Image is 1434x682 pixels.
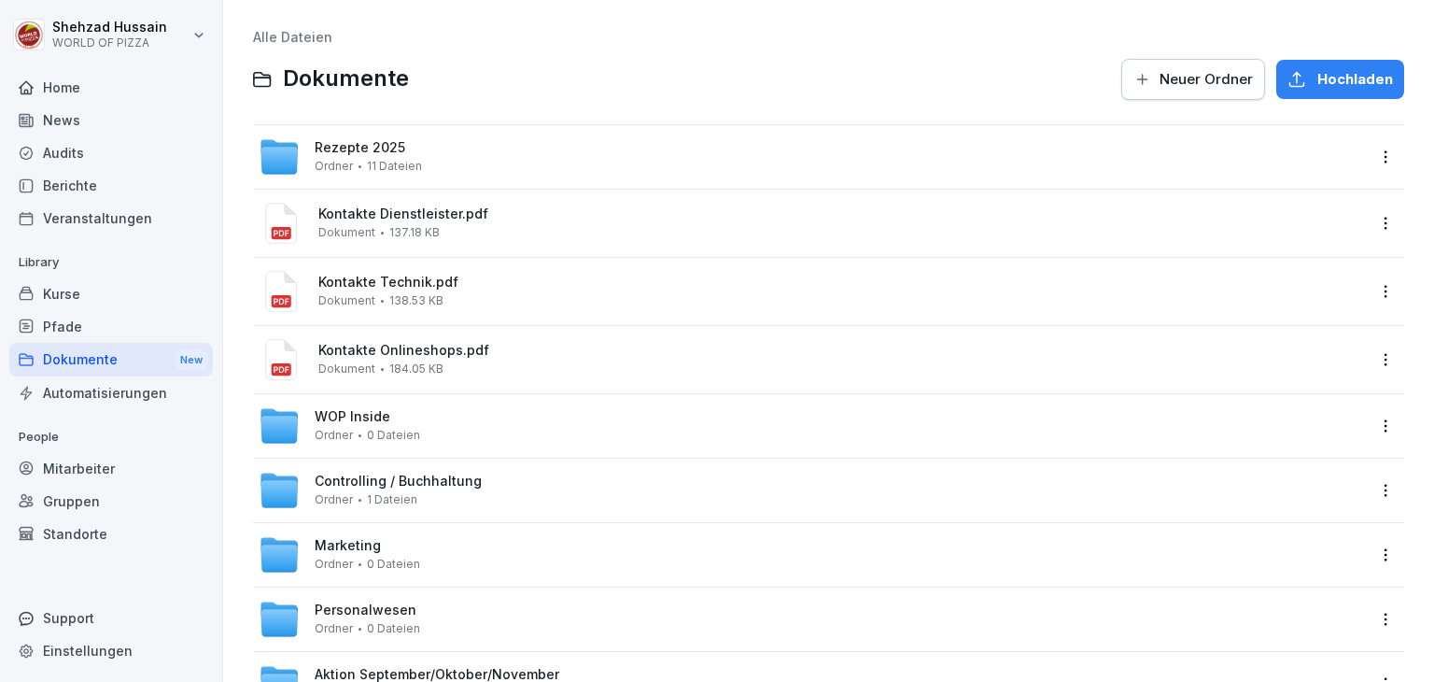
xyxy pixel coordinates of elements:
span: 138.53 KB [389,294,443,307]
span: WOP Inside [315,409,390,425]
a: Mitarbeiter [9,452,213,485]
span: Kontakte Technik.pdf [318,275,1365,291]
p: WORLD OF PIZZA [52,36,167,50]
a: Automatisierungen [9,377,213,409]
span: Dokument [318,362,375,376]
a: Einstellungen [9,634,213,667]
span: Dokument [318,226,375,239]
span: Hochladen [1317,69,1393,90]
span: 1 Dateien [367,493,417,506]
span: Dokument [318,294,375,307]
span: Ordner [315,429,353,442]
a: Berichte [9,169,213,202]
span: Marketing [315,538,381,554]
a: MarketingOrdner0 Dateien [259,534,1365,575]
span: 0 Dateien [367,558,420,571]
a: Pfade [9,310,213,343]
a: WOP InsideOrdner0 Dateien [259,405,1365,447]
span: Controlling / Buchhaltung [315,474,482,490]
a: Controlling / BuchhaltungOrdner1 Dateien [259,470,1365,511]
span: Dokumente [283,65,409,92]
span: 137.18 KB [389,226,440,239]
span: Ordner [315,622,353,635]
a: News [9,104,213,136]
a: Rezepte 2025Ordner11 Dateien [259,136,1365,178]
a: Home [9,71,213,104]
p: People [9,422,213,452]
span: Neuer Ordner [1160,69,1253,90]
span: Kontakte Onlineshops.pdf [318,343,1365,359]
a: Audits [9,136,213,169]
span: Kontakte Dienstleister.pdf [318,206,1365,222]
span: Ordner [315,493,353,506]
p: Library [9,248,213,277]
div: Support [9,602,213,634]
span: Ordner [315,160,353,173]
button: Neuer Ordner [1121,59,1265,100]
a: DokumenteNew [9,343,213,377]
a: Kurse [9,277,213,310]
div: New [176,349,207,371]
a: PersonalwesenOrdner0 Dateien [259,599,1365,640]
span: Ordner [315,558,353,571]
div: Dokumente [9,343,213,377]
p: Shehzad Hussain [52,20,167,36]
span: Personalwesen [315,603,416,618]
button: Hochladen [1276,60,1404,99]
span: 184.05 KB [389,362,443,376]
a: Standorte [9,518,213,550]
span: 0 Dateien [367,622,420,635]
span: 0 Dateien [367,429,420,442]
span: 11 Dateien [367,160,422,173]
span: Rezepte 2025 [315,140,405,156]
a: Alle Dateien [253,29,332,45]
a: Veranstaltungen [9,202,213,234]
a: Gruppen [9,485,213,518]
